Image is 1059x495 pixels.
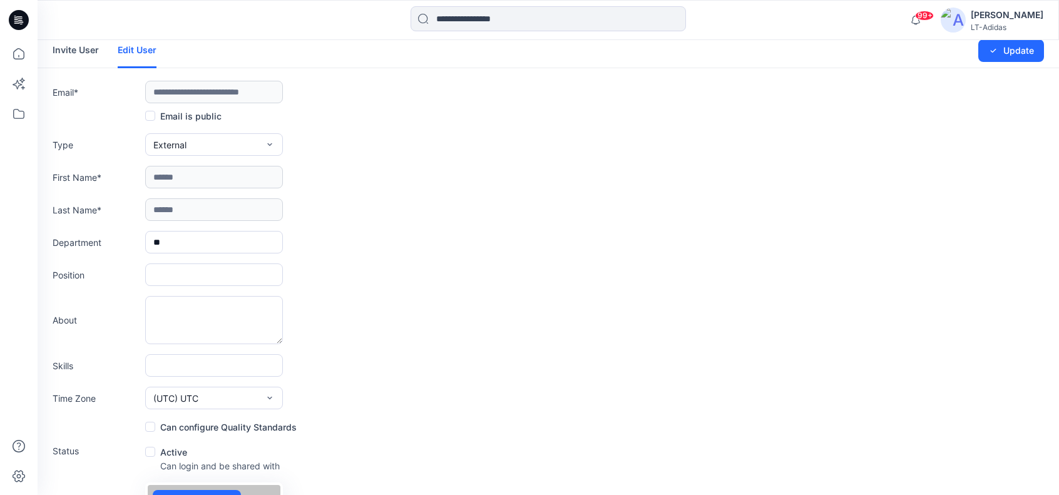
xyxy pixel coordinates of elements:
[53,34,99,66] a: Invite User
[53,138,140,151] label: Type
[53,86,140,99] label: Email
[118,34,156,68] a: Edit User
[53,444,140,457] label: Status
[53,392,140,405] label: Time Zone
[971,8,1043,23] div: [PERSON_NAME]
[153,138,187,151] span: External
[145,387,283,409] button: (UTC) UTC
[971,23,1043,32] div: LT-Adidas
[53,268,140,282] label: Position
[153,392,198,405] span: (UTC) UTC
[53,314,140,327] label: About
[915,11,934,21] span: 99+
[53,171,140,184] label: First Name
[145,444,187,459] label: Active
[145,444,280,459] div: Active
[145,108,222,123] label: Email is public
[160,459,280,472] p: Can login and be shared with
[53,359,140,372] label: Skills
[145,133,283,156] button: External
[145,419,297,434] label: Can configure Quality Standards
[941,8,966,33] img: avatar
[53,236,140,249] label: Department
[978,39,1044,62] button: Update
[53,203,140,217] label: Last Name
